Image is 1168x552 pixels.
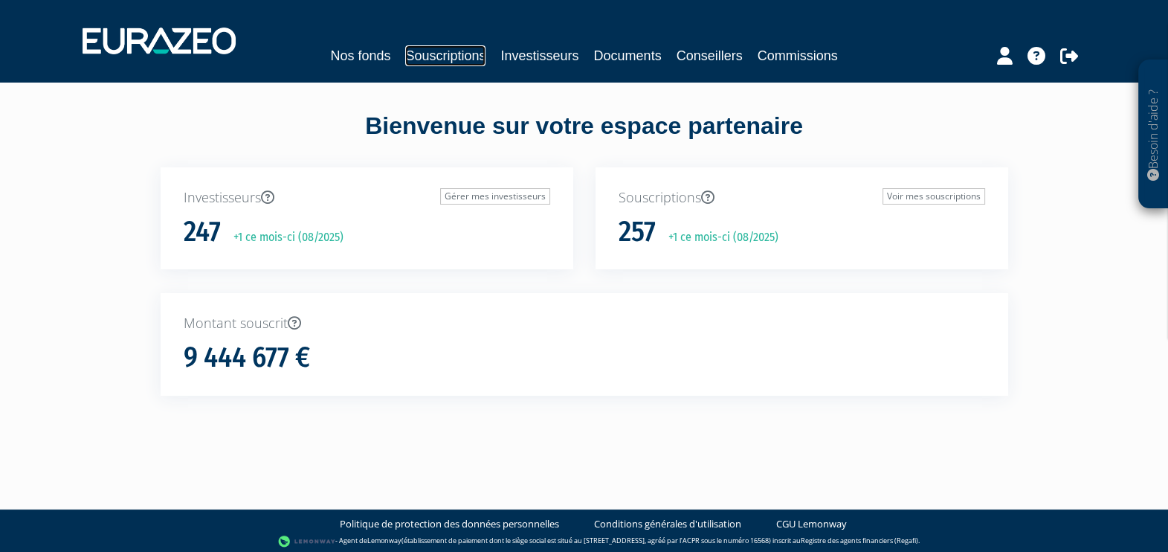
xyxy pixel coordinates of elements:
a: Gérer mes investisseurs [440,188,550,205]
a: Conditions générales d'utilisation [594,517,741,531]
a: Conseillers [677,45,743,66]
a: Lemonway [367,536,401,545]
p: +1 ce mois-ci (08/2025) [223,229,343,246]
p: Souscriptions [619,188,985,208]
h1: 9 444 677 € [184,342,310,373]
div: Bienvenue sur votre espace partenaire [149,109,1019,167]
p: Besoin d'aide ? [1145,68,1162,202]
div: - Agent de (établissement de paiement dont le siège social est situé au [STREET_ADDRESS], agréé p... [15,534,1153,549]
a: Commissions [758,45,838,66]
img: 1732889491-logotype_eurazeo_blanc_rvb.png [83,28,236,54]
a: Voir mes souscriptions [883,188,985,205]
p: Montant souscrit [184,314,985,333]
a: Nos fonds [330,45,390,66]
a: Politique de protection des données personnelles [340,517,559,531]
p: Investisseurs [184,188,550,208]
p: +1 ce mois-ci (08/2025) [658,229,778,246]
img: logo-lemonway.png [278,534,335,549]
h1: 257 [619,216,656,248]
a: CGU Lemonway [776,517,847,531]
h1: 247 [184,216,221,248]
a: Investisseurs [500,45,578,66]
a: Documents [594,45,662,66]
a: Souscriptions [405,45,485,66]
a: Registre des agents financiers (Regafi) [801,536,918,545]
